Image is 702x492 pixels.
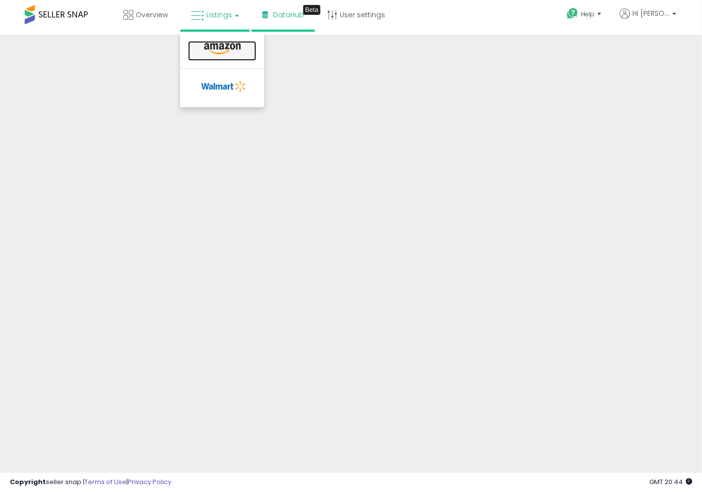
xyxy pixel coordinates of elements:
[10,478,171,487] div: seller snap | |
[581,10,594,18] span: Help
[620,8,676,31] a: Hi [PERSON_NAME]
[273,10,304,20] span: DataHub
[10,477,46,487] strong: Copyright
[303,5,320,15] div: Tooltip anchor
[566,7,579,20] i: Get Help
[136,10,168,20] span: Overview
[206,10,232,20] span: Listings
[128,477,171,487] a: Privacy Policy
[84,477,126,487] a: Terms of Use
[649,477,692,487] span: 2025-09-15 20:44 GMT
[632,8,669,18] span: Hi [PERSON_NAME]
